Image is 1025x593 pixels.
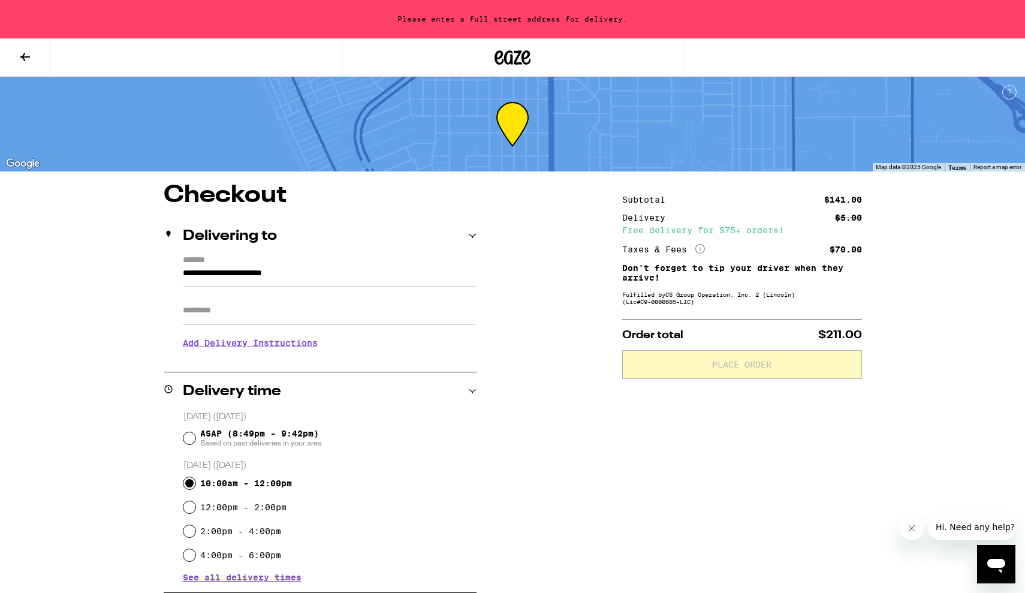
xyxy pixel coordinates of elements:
a: Open this area in Google Maps (opens a new window) [3,156,43,171]
div: Delivery [622,213,674,222]
a: Report a map error [973,164,1021,170]
div: Subtotal [622,195,674,204]
iframe: Button to launch messaging window [977,545,1015,583]
span: $211.00 [818,330,862,341]
p: Don't forget to tip your driver when they arrive! [622,263,862,282]
h2: Delivery time [183,384,281,399]
p: [DATE] ([DATE]) [183,460,477,471]
div: $141.00 [824,195,862,204]
img: Google [3,156,43,171]
span: Based on past deliveries in your area [200,438,322,448]
p: We'll contact you at [PHONE_NUMBER] when we arrive [183,357,477,366]
div: Free delivery for $75+ orders! [622,226,862,234]
button: See all delivery times [183,573,302,582]
label: 10:00am - 12:00pm [200,478,292,488]
a: Terms [948,164,966,171]
div: $70.00 [830,245,862,254]
span: Map data ©2025 Google [876,164,941,170]
iframe: Close message [900,516,924,540]
button: Place Order [622,350,862,379]
div: $5.00 [835,213,862,222]
label: 4:00pm - 6:00pm [200,550,281,560]
h2: Delivering to [183,229,277,243]
h3: Add Delivery Instructions [183,329,477,357]
span: ASAP (8:49pm - 9:42pm) [200,429,322,448]
iframe: Message from company [928,514,1015,540]
p: [DATE] ([DATE]) [183,411,477,423]
div: Taxes & Fees [622,244,705,255]
label: 12:00pm - 2:00pm [200,502,287,512]
label: 2:00pm - 4:00pm [200,526,281,536]
h1: Checkout [164,183,477,207]
span: Order total [622,330,683,341]
div: Fulfilled by CS Group Operation, Inc. 2 (Lincoln) (Lic# C9-0000685-LIC ) [622,291,862,305]
span: Place Order [712,360,771,369]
